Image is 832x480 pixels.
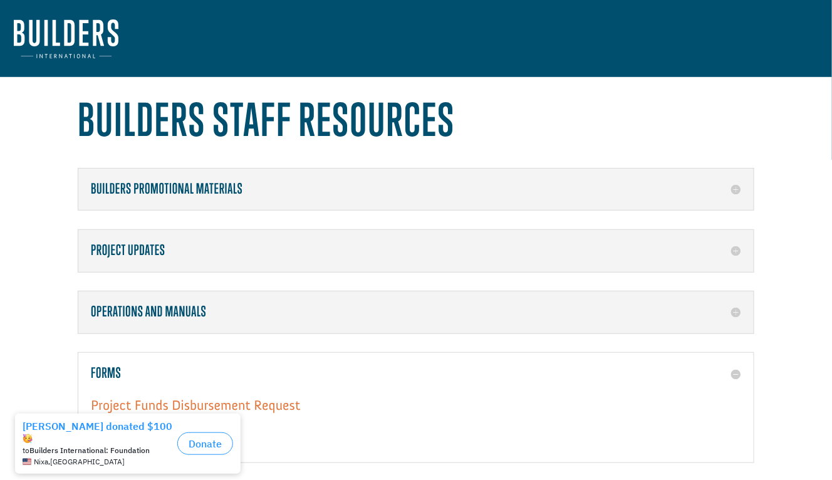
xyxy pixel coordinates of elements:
span: Nixa , [GEOGRAPHIC_DATA] [34,50,125,59]
h1: Builders Staff Resources [78,93,754,152]
h5: Forms [91,365,741,382]
img: emoji partyFace [23,26,33,36]
div: [PERSON_NAME] donated $100 [23,13,172,38]
h5: Operations and Manuals [91,304,741,320]
h5: Project Updates [91,243,741,259]
h5: Builders Promotional Materials [91,181,741,197]
button: Donate [177,25,233,48]
div: to [23,39,172,48]
img: US.png [23,50,31,59]
strong: Builders International: Foundation [29,38,150,48]
img: Builders International [14,19,118,58]
a: Project Funds Disbursement Request [91,397,300,420]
